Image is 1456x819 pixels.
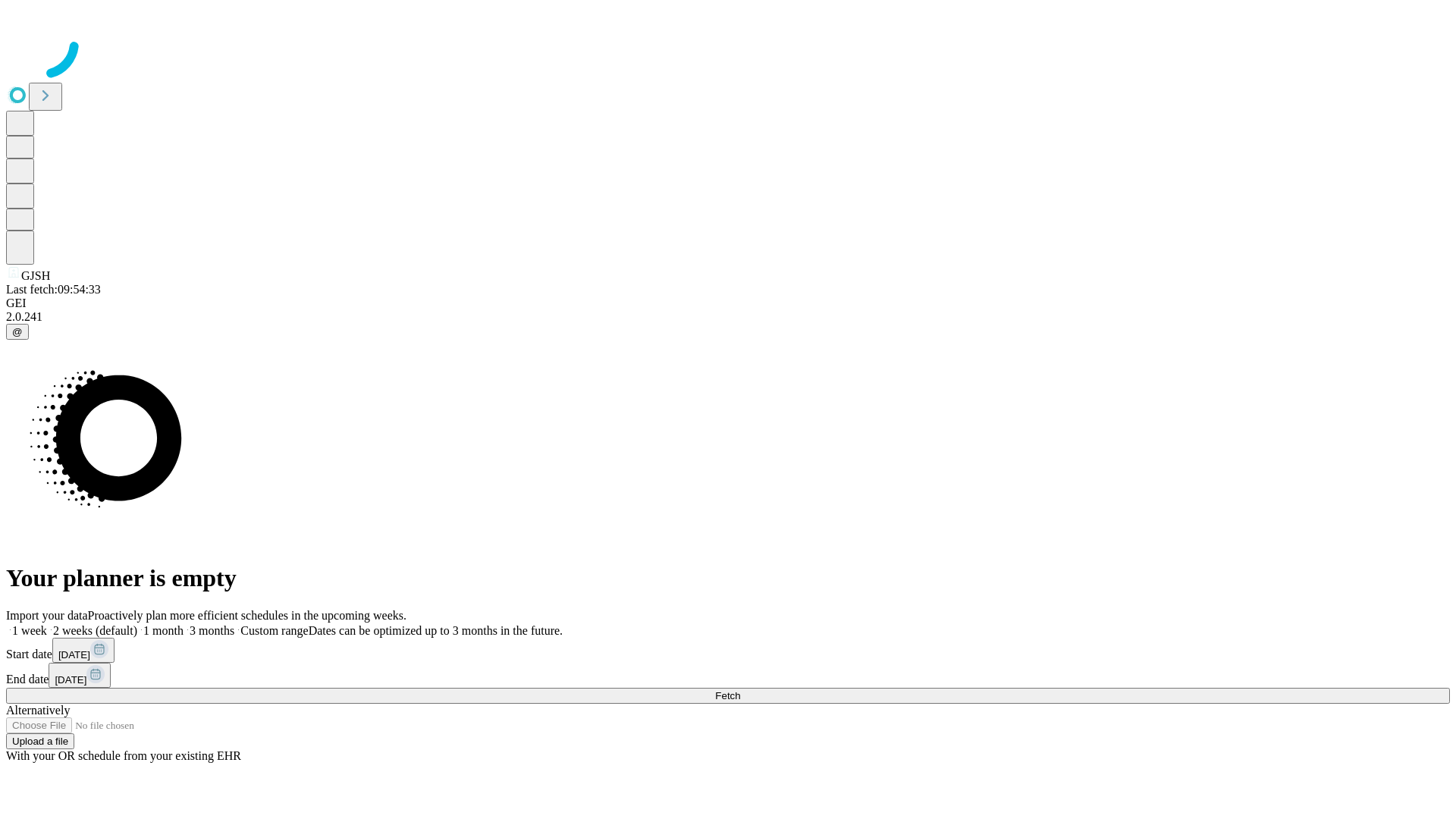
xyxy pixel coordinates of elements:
[6,609,88,622] span: Import your data
[6,733,74,749] button: Upload a file
[6,310,1450,324] div: 2.0.241
[6,564,1450,592] h1: Your planner is empty
[309,624,563,637] span: Dates can be optimized up to 3 months in the future.
[88,609,406,622] span: Proactively plan more efficient schedules in the upcoming weeks.
[53,624,137,637] span: 2 weeks (default)
[240,624,308,637] span: Custom range
[6,324,29,340] button: @
[52,638,115,663] button: [DATE]
[6,749,241,762] span: With your OR schedule from your existing EHR
[6,704,70,717] span: Alternatively
[58,649,90,661] span: [DATE]
[12,326,23,337] span: @
[6,663,1450,688] div: End date
[715,690,740,701] span: Fetch
[12,624,47,637] span: 1 week
[190,624,234,637] span: 3 months
[6,638,1450,663] div: Start date
[143,624,184,637] span: 1 month
[49,663,111,688] button: [DATE]
[6,688,1450,704] button: Fetch
[6,297,1450,310] div: GEI
[55,674,86,686] span: [DATE]
[21,269,50,282] span: GJSH
[6,283,101,296] span: Last fetch: 09:54:33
